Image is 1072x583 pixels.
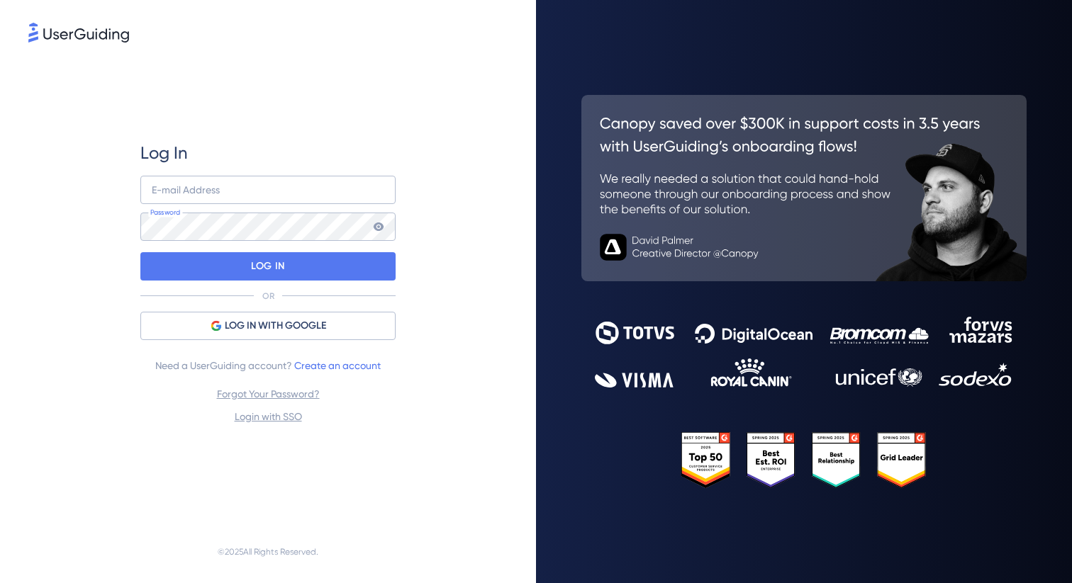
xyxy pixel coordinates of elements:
a: Create an account [294,360,381,371]
input: example@company.com [140,176,396,204]
img: 8faab4ba6bc7696a72372aa768b0286c.svg [28,23,129,43]
a: Forgot Your Password? [217,388,320,400]
span: Need a UserGuiding account? [155,357,381,374]
span: LOG IN WITH GOOGLE [225,317,326,334]
img: 25303e33045975176eb484905ab012ff.svg [681,432,926,488]
span: © 2025 All Rights Reserved. [218,543,318,560]
p: LOG IN [251,255,284,278]
a: Login with SSO [235,411,302,422]
p: OR [262,290,274,302]
span: Log In [140,142,188,164]
img: 9302ce2ac39453076f5bc0f2f2ca889b.svg [595,317,1013,388]
img: 26c0aa7c25a843aed4baddd2b5e0fa68.svg [581,95,1027,281]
